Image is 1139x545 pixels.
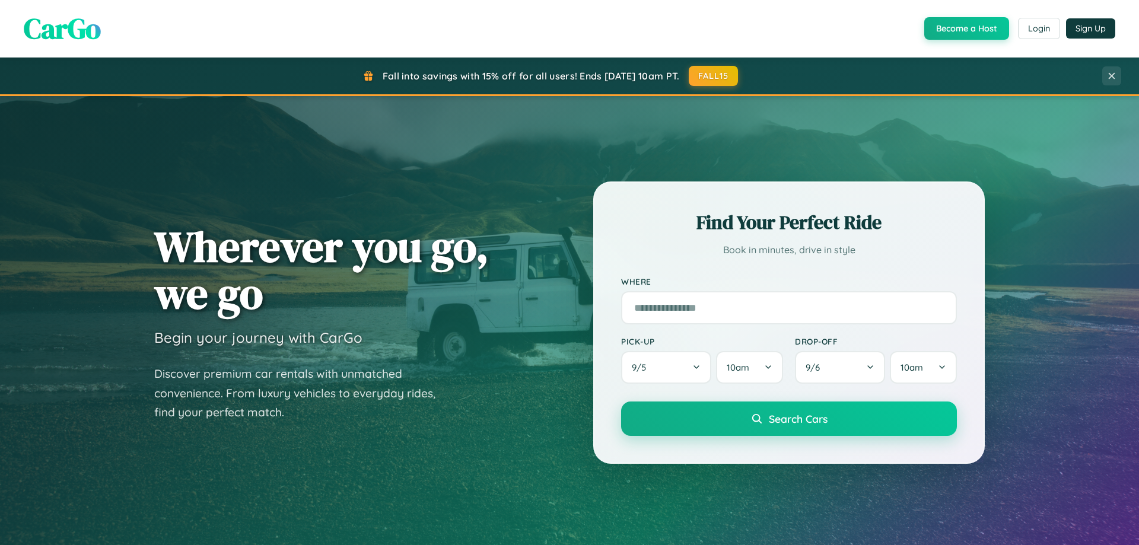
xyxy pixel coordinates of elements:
[621,351,711,384] button: 9/5
[924,17,1009,40] button: Become a Host
[621,276,957,286] label: Where
[716,351,783,384] button: 10am
[795,336,957,346] label: Drop-off
[890,351,957,384] button: 10am
[1066,18,1115,39] button: Sign Up
[154,364,451,422] p: Discover premium car rentals with unmatched convenience. From luxury vehicles to everyday rides, ...
[154,223,489,317] h1: Wherever you go, we go
[632,362,652,373] span: 9 / 5
[769,412,828,425] span: Search Cars
[621,336,783,346] label: Pick-up
[24,9,101,48] span: CarGo
[383,70,680,82] span: Fall into savings with 15% off for all users! Ends [DATE] 10am PT.
[689,66,739,86] button: FALL15
[621,401,957,436] button: Search Cars
[901,362,923,373] span: 10am
[154,329,362,346] h3: Begin your journey with CarGo
[621,241,957,259] p: Book in minutes, drive in style
[806,362,826,373] span: 9 / 6
[795,351,885,384] button: 9/6
[621,209,957,235] h2: Find Your Perfect Ride
[727,362,749,373] span: 10am
[1018,18,1060,39] button: Login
